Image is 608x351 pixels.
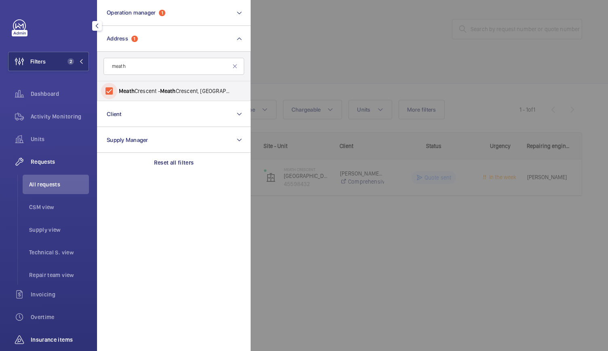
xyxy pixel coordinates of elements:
[31,90,89,98] span: Dashboard
[29,226,89,234] span: Supply view
[29,180,89,188] span: All requests
[68,58,74,65] span: 2
[31,112,89,121] span: Activity Monitoring
[30,57,46,66] span: Filters
[31,290,89,298] span: Invoicing
[29,203,89,211] span: CSM view
[29,271,89,279] span: Repair team view
[31,158,89,166] span: Requests
[8,52,89,71] button: Filters2
[31,135,89,143] span: Units
[31,336,89,344] span: Insurance items
[31,313,89,321] span: Overtime
[29,248,89,256] span: Technical S. view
